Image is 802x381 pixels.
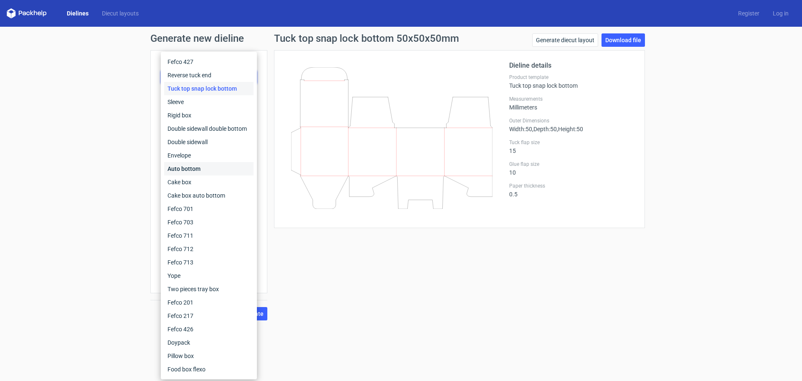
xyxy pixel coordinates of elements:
div: Fefco 712 [164,242,254,256]
a: Dielines [60,9,95,18]
div: Sleeve [164,95,254,109]
label: Glue flap size [509,161,634,168]
label: Paper thickness [509,183,634,189]
div: Fefco 426 [164,323,254,336]
a: Download file [601,33,645,47]
div: Fefco 701 [164,202,254,216]
label: Tuck flap size [509,139,634,146]
label: Measurements [509,96,634,102]
div: Pillow box [164,349,254,363]
div: Tuck top snap lock bottom [509,74,634,89]
span: Width : 50 [509,126,532,132]
div: Rigid box [164,109,254,122]
div: Tuck top snap lock bottom [164,82,254,95]
div: Fefco 711 [164,229,254,242]
label: Product template [509,74,634,81]
div: Millimeters [509,96,634,111]
a: Register [731,9,766,18]
label: Outer Dimensions [509,117,634,124]
div: Doypack [164,336,254,349]
div: Fefco 201 [164,296,254,309]
h1: Generate new dieline [150,33,652,43]
span: , Height : 50 [557,126,583,132]
h1: Tuck top snap lock bottom 50x50x50mm [274,33,459,43]
div: Double sidewall [164,135,254,149]
span: , Depth : 50 [532,126,557,132]
div: Food box flexo [164,363,254,376]
div: Cake box [164,175,254,189]
div: Yope [164,269,254,282]
div: Cake box auto bottom [164,189,254,202]
a: Diecut layouts [95,9,145,18]
a: Log in [766,9,795,18]
div: Fefco 217 [164,309,254,323]
div: Auto bottom [164,162,254,175]
div: 15 [509,139,634,154]
div: Two pieces tray box [164,282,254,296]
div: 0.5 [509,183,634,198]
div: Envelope [164,149,254,162]
div: Fefco 427 [164,55,254,69]
div: Reverse tuck end [164,69,254,82]
div: Fefco 703 [164,216,254,229]
h2: Dieline details [509,61,634,71]
div: Double sidewall double bottom [164,122,254,135]
a: Generate diecut layout [532,33,598,47]
div: Fefco 713 [164,256,254,269]
div: 10 [509,161,634,176]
